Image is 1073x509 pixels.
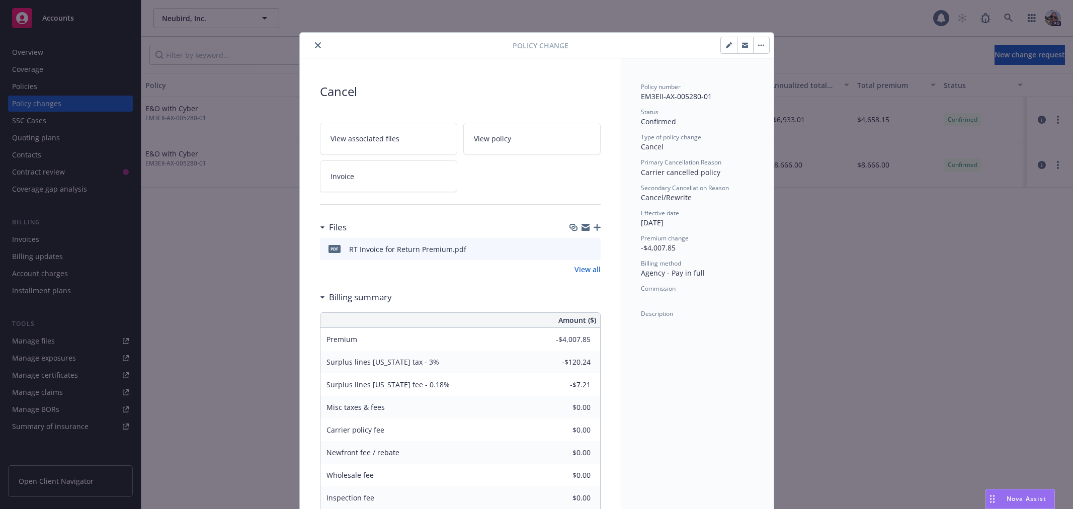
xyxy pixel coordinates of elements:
[641,184,729,192] span: Secondary Cancellation Reason
[531,377,597,392] input: 0.00
[328,245,341,252] span: pdf
[641,243,676,252] span: -$4,007.85
[326,402,385,412] span: Misc taxes & fees
[349,244,466,254] div: RT Invoice for Return Premium.pdf
[331,133,399,144] span: View associated files
[641,108,658,116] span: Status
[331,171,354,182] span: Invoice
[571,244,580,254] button: download file
[588,244,597,254] button: preview file
[1007,494,1046,503] span: Nova Assist
[531,445,597,460] input: 0.00
[531,399,597,414] input: 0.00
[531,422,597,437] input: 0.00
[641,259,681,268] span: Billing method
[531,331,597,347] input: 0.00
[641,158,721,166] span: Primary Cancellation Reason
[531,467,597,482] input: 0.00
[641,117,676,126] span: Confirmed
[641,234,689,242] span: Premium change
[641,268,705,278] span: Agency - Pay in full
[312,39,324,51] button: close
[329,291,392,304] h3: Billing summary
[531,354,597,369] input: 0.00
[513,40,568,51] span: Policy Change
[320,123,457,154] a: View associated files
[641,284,676,293] span: Commission
[531,490,597,505] input: 0.00
[641,92,712,101] span: EM3EII-AX-005280-01
[320,221,347,234] div: Files
[641,293,643,303] span: -
[326,470,374,480] span: Wholesale fee
[641,133,701,141] span: Type of policy change
[320,291,392,304] div: Billing summary
[986,489,999,508] div: Drag to move
[641,218,664,227] span: [DATE]
[985,489,1055,509] button: Nova Assist
[574,264,601,275] a: View all
[463,123,601,154] a: View policy
[326,493,374,502] span: Inspection fee
[641,82,681,91] span: Policy number
[326,334,357,344] span: Premium
[641,209,679,217] span: Effective date
[641,193,692,202] span: Cancel/Rewrite
[329,221,347,234] h3: Files
[326,357,439,367] span: Surplus lines [US_STATE] tax - 3%
[474,133,511,144] span: View policy
[326,380,450,389] span: Surplus lines [US_STATE] fee - 0.18%
[326,448,399,457] span: Newfront fee / rebate
[320,82,601,101] span: Cancel
[320,160,457,192] a: Invoice
[641,309,673,318] span: Description
[641,142,664,151] span: Cancel
[558,315,596,325] span: Amount ($)
[326,425,384,435] span: Carrier policy fee
[641,167,720,177] span: Carrier cancelled policy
